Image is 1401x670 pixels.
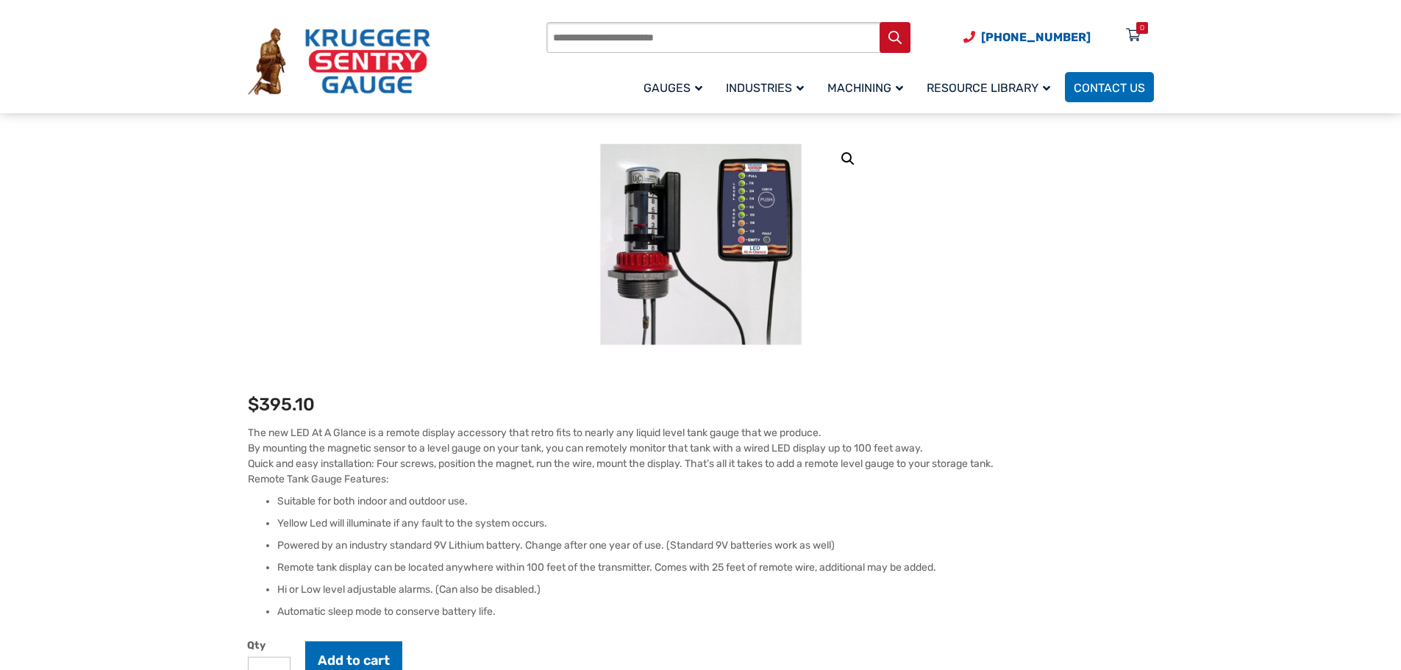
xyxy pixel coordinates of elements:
span: Machining [827,81,903,95]
a: Resource Library [918,70,1065,104]
a: Phone Number (920) 434-8860 [963,28,1091,46]
li: Suitable for both indoor and outdoor use. [277,494,1154,509]
li: Powered by an industry standard 9V Lithium battery. Change after one year of use. (Standard 9V ba... [277,538,1154,553]
span: Resource Library [927,81,1050,95]
span: Gauges [644,81,702,95]
a: Gauges [635,70,717,104]
li: Hi or Low level adjustable alarms. (Can also be disabled.) [277,582,1154,597]
a: View full-screen image gallery [835,146,861,172]
bdi: 395.10 [248,394,315,415]
a: Contact Us [1065,72,1154,102]
span: [PHONE_NUMBER] [981,30,1091,44]
span: $ [248,394,259,415]
li: Yellow Led will illuminate if any fault to the system occurs. [277,516,1154,531]
li: Automatic sleep mode to conserve battery life. [277,605,1154,619]
li: Remote tank display can be located anywhere within 100 feet of the transmitter. Comes with 25 fee... [277,560,1154,575]
a: Machining [819,70,918,104]
span: Industries [726,81,804,95]
p: The new LED At A Glance is a remote display accessory that retro fits to nearly any liquid level ... [248,425,1154,487]
div: 0 [1140,22,1144,34]
span: Contact Us [1074,81,1145,95]
a: Industries [717,70,819,104]
img: Krueger Sentry Gauge [248,28,430,96]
